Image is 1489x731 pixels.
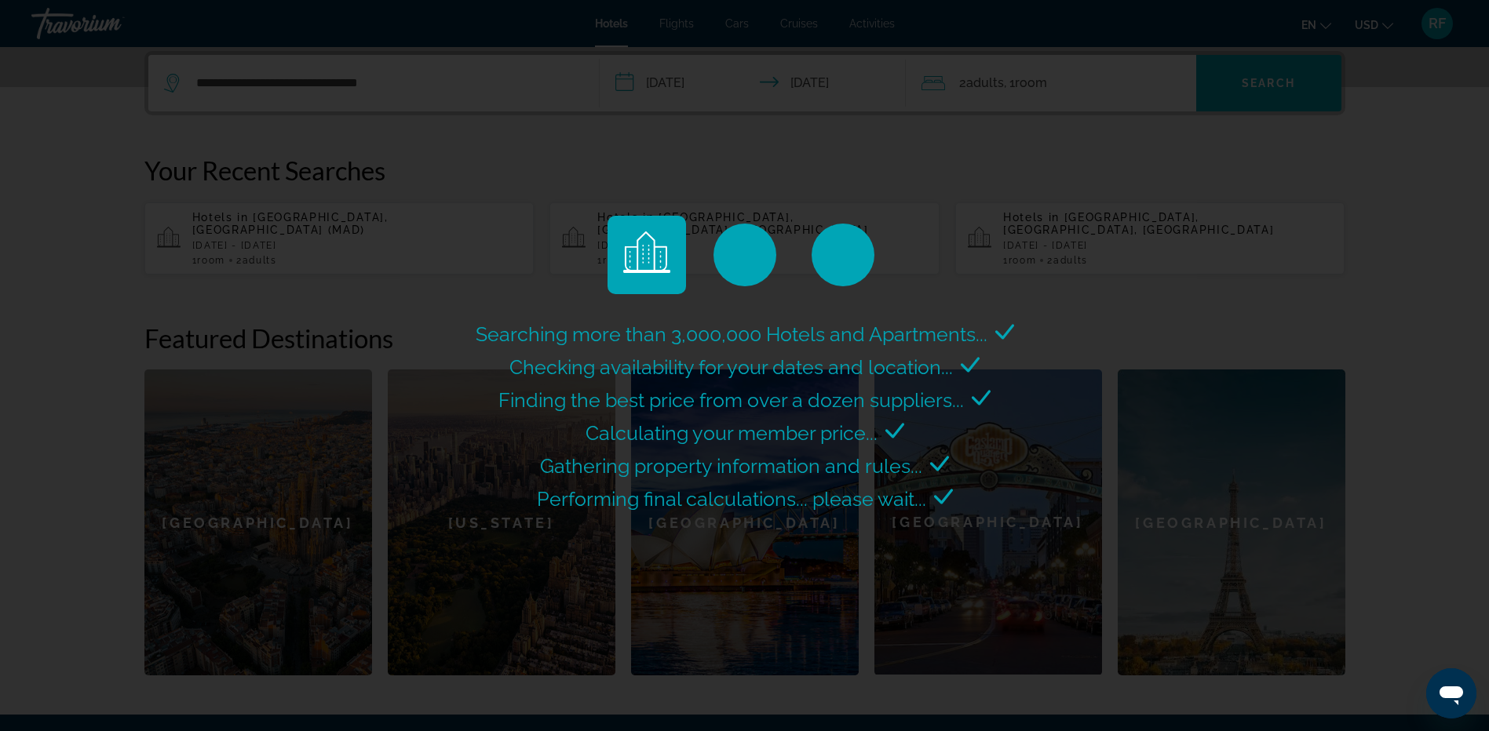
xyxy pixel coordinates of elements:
span: Gathering property information and rules... [540,454,922,478]
span: Performing final calculations... please wait... [537,487,926,511]
iframe: Button to launch messaging window [1426,668,1476,718]
span: Calculating your member price... [586,421,878,445]
span: Finding the best price from over a dozen suppliers... [498,388,964,412]
span: Checking availability for your dates and location... [509,355,953,379]
span: Searching more than 3,000,000 Hotels and Apartments... [476,322,987,346]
